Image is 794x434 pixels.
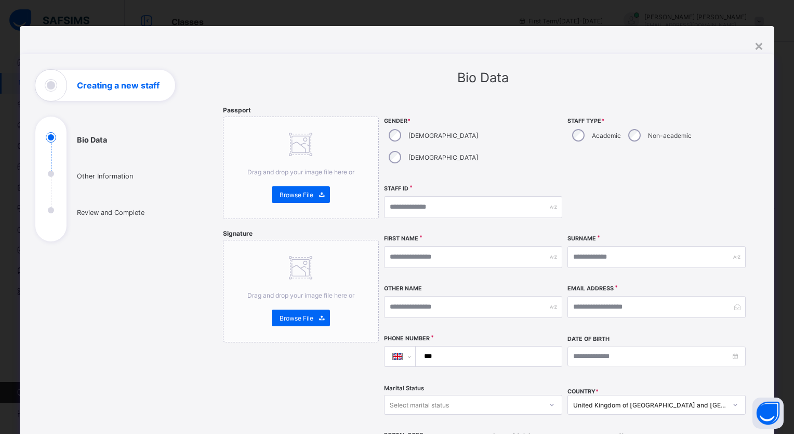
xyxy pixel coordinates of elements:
[384,235,418,242] label: First Name
[408,154,478,161] label: [DEMOGRAPHIC_DATA]
[384,118,562,124] span: Gender
[567,285,614,292] label: Email Address
[457,70,509,85] span: Bio Data
[384,285,422,292] label: Other Name
[567,336,610,342] label: Date of Birth
[390,395,449,415] div: Select marital status
[573,401,726,409] div: United Kingdom of [GEOGRAPHIC_DATA] and [GEOGRAPHIC_DATA]
[223,117,379,219] div: Drag and drop your image file here orBrowse File
[384,335,430,342] label: Phone Number
[567,235,596,242] label: Surname
[280,191,313,199] span: Browse File
[384,385,424,392] span: Marital Status
[567,118,746,124] span: Staff Type
[77,81,160,90] h1: Creating a new staff
[247,168,354,176] span: Drag and drop your image file here or
[648,132,692,139] label: Non-academic
[223,240,379,342] div: Drag and drop your image file here orBrowse File
[247,291,354,299] span: Drag and drop your image file here or
[408,132,478,139] label: [DEMOGRAPHIC_DATA]
[752,398,784,429] button: Open asap
[223,229,253,237] span: Signature
[592,132,621,139] label: Academic
[280,314,313,322] span: Browse File
[223,106,251,114] span: Passport
[384,185,408,192] label: Staff ID
[754,36,764,54] div: ×
[567,388,599,395] span: COUNTRY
